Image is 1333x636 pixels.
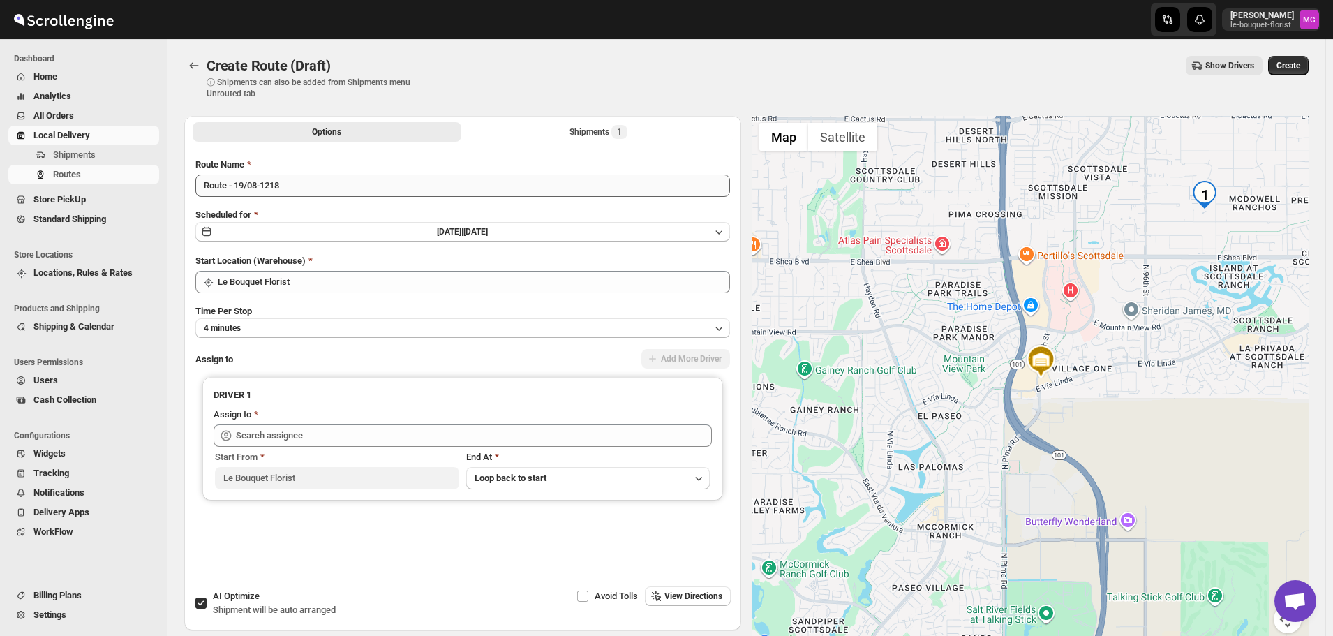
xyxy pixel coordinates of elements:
span: Home [33,71,57,82]
span: Delivery Apps [33,507,89,517]
span: Start Location (Warehouse) [195,256,306,266]
button: Widgets [8,444,159,464]
span: Avoid Tolls [595,591,638,601]
span: Store PickUp [33,194,86,205]
button: Notifications [8,483,159,503]
p: [PERSON_NAME] [1230,10,1294,21]
h3: DRIVER 1 [214,388,712,402]
span: Shipping & Calendar [33,321,114,332]
text: MG [1303,15,1316,24]
span: WorkFlow [33,526,73,537]
button: Analytics [8,87,159,106]
div: 1 [1191,181,1219,209]
button: Selected Shipments [464,122,733,142]
span: Users Permissions [14,357,161,368]
button: Show street map [759,123,808,151]
p: le-bouquet-florist [1230,21,1294,29]
div: Assign to [214,408,251,422]
div: All Route Options [184,147,741,586]
button: Shipping & Calendar [8,317,159,337]
button: Cash Collection [8,390,159,410]
span: Analytics [33,91,71,101]
button: Loop back to start [466,467,710,489]
button: WorkFlow [8,522,159,542]
span: Widgets [33,448,66,459]
span: Assign to [195,354,233,364]
a: Open chat [1274,580,1316,622]
span: Local Delivery [33,130,90,140]
span: Options [312,126,341,138]
button: Shipments [8,145,159,165]
span: All Orders [33,110,74,121]
img: ScrollEngine [11,2,116,37]
button: [DATE]|[DATE] [195,222,730,242]
span: Standard Shipping [33,214,106,224]
button: Routes [8,165,159,184]
span: Users [33,375,58,385]
span: Show Drivers [1205,60,1254,71]
input: Search assignee [236,424,712,447]
span: Configurations [14,430,161,441]
button: Locations, Rules & Rates [8,263,159,283]
span: Route Name [195,159,244,170]
span: Cash Collection [33,394,96,405]
span: Settings [33,609,66,620]
span: [DATE] | [437,227,463,237]
button: Home [8,67,159,87]
button: Map camera controls [1274,605,1302,633]
button: Delivery Apps [8,503,159,522]
button: View Directions [645,586,731,606]
span: Products and Shipping [14,303,161,314]
span: Start From [215,452,258,462]
span: Notifications [33,487,84,498]
span: View Directions [664,591,722,602]
span: Melody Gluth [1300,10,1319,29]
button: Billing Plans [8,586,159,605]
span: Time Per Stop [195,306,252,316]
span: AI Optimize [213,591,260,601]
button: All Route Options [193,122,461,142]
button: Create [1268,56,1309,75]
button: Users [8,371,159,390]
button: 4 minutes [195,318,730,338]
div: End At [466,450,710,464]
input: Search location [218,271,730,293]
span: Loop back to start [475,473,546,483]
span: Locations, Rules & Rates [33,267,133,278]
span: Shipments [53,149,96,160]
button: Show satellite imagery [808,123,877,151]
span: Store Locations [14,249,161,260]
button: User menu [1222,8,1320,31]
span: Dashboard [14,53,161,64]
span: Create Route (Draft) [207,57,331,74]
input: Eg: Bengaluru Route [195,175,730,197]
div: Shipments [569,125,627,139]
span: Scheduled for [195,209,251,220]
span: Shipment will be auto arranged [213,605,336,615]
button: Routes [184,56,204,75]
span: [DATE] [463,227,488,237]
p: ⓘ Shipments can also be added from Shipments menu Unrouted tab [207,77,426,99]
span: 1 [617,126,622,138]
button: Show Drivers [1186,56,1263,75]
button: All Orders [8,106,159,126]
button: Tracking [8,464,159,483]
span: Billing Plans [33,590,82,600]
button: Settings [8,605,159,625]
span: Tracking [33,468,69,478]
span: Routes [53,169,81,179]
span: 4 minutes [204,323,241,334]
span: Create [1276,60,1300,71]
